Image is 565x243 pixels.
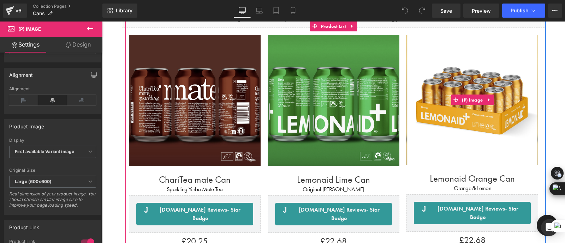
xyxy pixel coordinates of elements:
[358,73,382,84] span: (P) Image
[201,164,262,172] span: Original [PERSON_NAME]
[304,14,436,144] img: Lemonaid Orange Can
[9,120,44,129] div: Product Image
[285,4,302,18] a: Mobile
[218,213,245,227] span: £22.68
[90,185,139,201] span: - Star Badge
[440,7,452,14] span: Save
[268,4,285,18] a: Tablet
[9,168,96,173] div: Original Size
[415,4,429,18] button: Redo
[65,164,121,172] span: Sparkling Yerba Mate Tea
[548,4,562,18] button: More
[190,184,284,201] span: [DOMAIN_NAME] Reviews
[18,26,41,32] span: (P) Image
[15,149,74,154] b: First available Variant image
[328,183,423,200] span: [DOMAIN_NAME] Reviews
[9,68,33,78] div: Alignment
[305,14,436,144] img: Lemonaid Orange Can
[166,14,297,145] img: Lemonaid Lime Can
[234,4,251,18] a: Desktop
[502,4,545,18] button: Publish
[352,163,389,171] span: Orange & Lemon
[511,8,528,13] span: Publish
[229,185,278,201] span: - Star Badge
[251,4,268,18] a: Laptop
[9,191,96,213] div: Real dimension of your product image. You should choose smaller image size to improve your page l...
[398,4,412,18] button: Undo
[195,153,268,164] a: Lemonaid Lime Can
[102,4,137,18] a: New Library
[14,6,23,15] div: v6
[463,4,499,18] a: Preview
[382,73,392,84] a: Expand / Collapse
[9,86,96,91] div: Alignment
[9,138,96,143] div: Display
[33,4,102,9] a: Collection Pages
[3,4,27,18] a: v6
[357,212,383,226] span: £22.68
[472,7,491,14] span: Preview
[368,184,416,200] span: - Star Badge
[33,11,45,16] span: Cans
[79,213,106,227] span: £20.25
[53,37,104,53] a: Design
[15,179,52,184] b: Large (600x600)
[541,219,558,236] div: Open Intercom Messenger
[116,7,132,14] span: Library
[9,220,39,230] div: Product Link
[51,184,145,201] span: [DOMAIN_NAME] Reviews
[57,153,129,164] a: ChariTea mate Can
[328,152,413,163] a: Lemonaid Orange Can
[27,14,159,145] img: ChariTea mate Can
